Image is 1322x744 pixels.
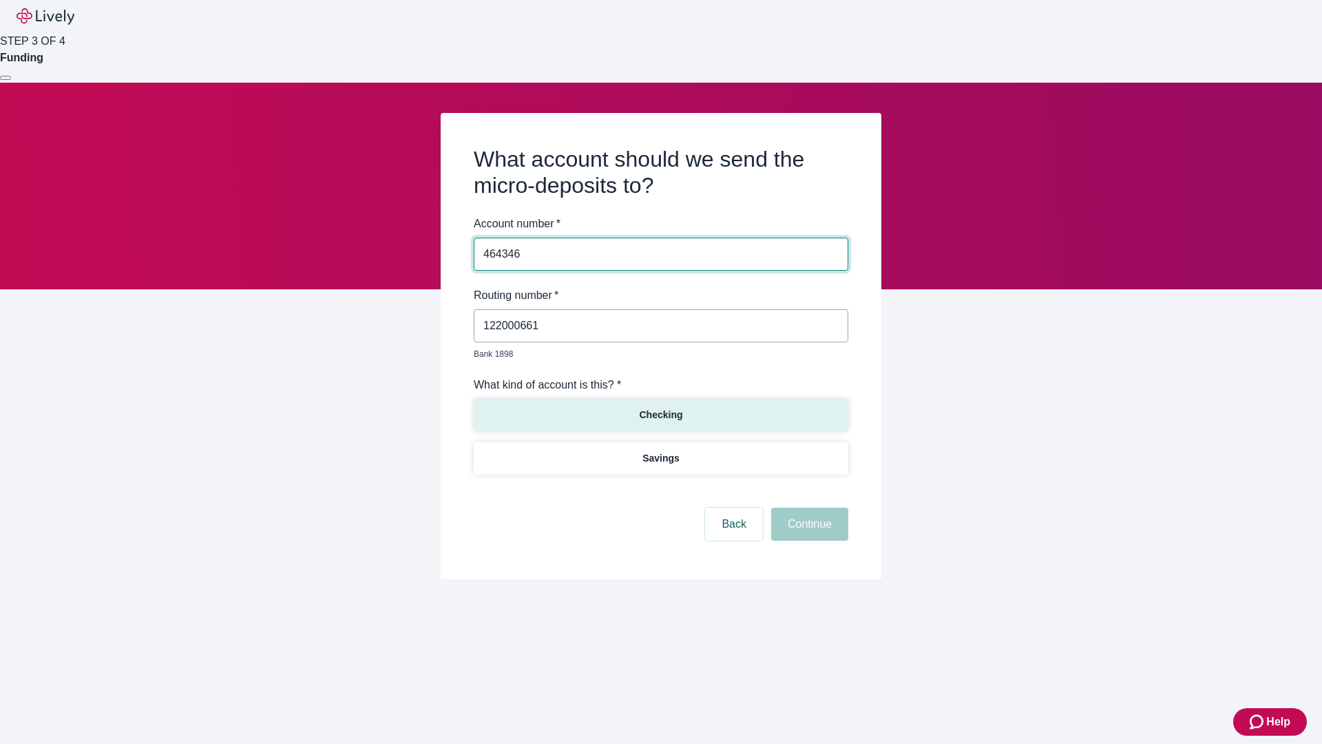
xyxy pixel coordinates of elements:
span: Help [1266,714,1290,730]
button: Zendesk support iconHelp [1233,708,1307,736]
label: What kind of account is this? * [474,377,621,393]
p: Bank 1898 [474,348,839,360]
svg: Zendesk support icon [1250,714,1266,730]
img: Lively [17,8,74,25]
p: Checking [639,408,682,422]
button: Savings [474,442,848,475]
button: Checking [474,399,848,431]
h2: What account should we send the micro-deposits to? [474,146,848,199]
label: Routing number [474,287,558,304]
label: Account number [474,216,560,232]
p: Savings [642,451,680,466]
button: Back [705,508,763,541]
